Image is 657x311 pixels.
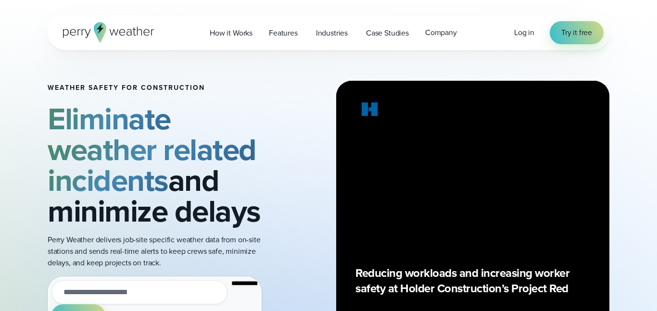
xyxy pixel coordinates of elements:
[514,27,534,38] a: Log in
[561,27,592,38] span: Try it free
[48,84,273,92] h1: Weather safety for Construction
[355,265,590,296] p: Reducing workloads and increasing worker safety at Holder Construction’s Project Red
[210,27,253,39] span: How it Works
[358,23,417,43] a: Case Studies
[48,103,273,226] h2: and minimize delays
[48,234,273,269] p: Perry Weather delivers job-site specific weather data from on-site stations and sends real-time a...
[202,23,261,43] a: How it Works
[48,96,256,203] strong: Eliminate weather related incidents
[550,21,604,44] a: Try it free
[316,27,348,39] span: Industries
[425,27,457,38] span: Company
[355,100,384,122] img: Holder.svg
[514,27,534,38] span: Log in
[366,27,409,39] span: Case Studies
[269,27,298,39] span: Features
